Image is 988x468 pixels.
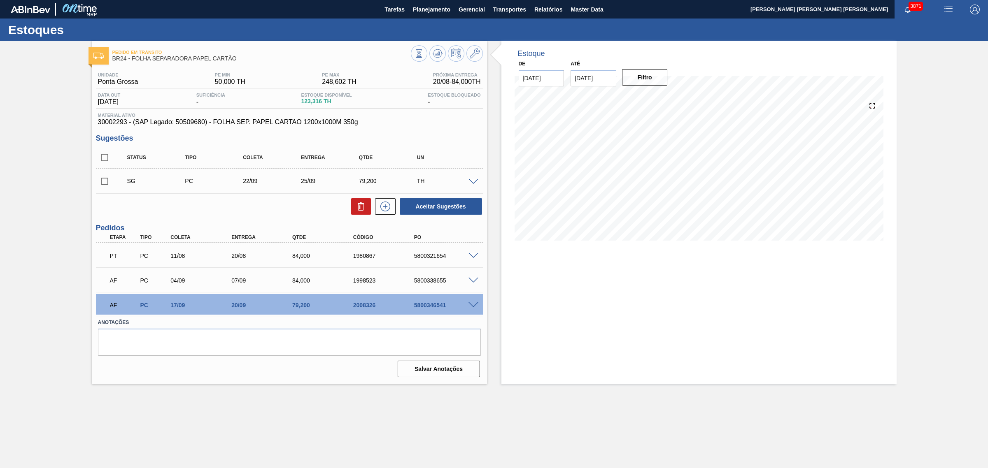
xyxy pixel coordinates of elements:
span: Unidade [98,72,138,77]
div: Pedido de Compra [138,253,170,259]
img: TNhmsLtSVTkK8tSr43FrP2fwEKptu5GPRR3wAAAABJRU5ErkJggg== [11,6,50,13]
span: Pedido em Trânsito [112,50,411,55]
p: AF [110,277,138,284]
p: PT [110,253,138,259]
div: Código [351,234,420,240]
div: 5800346541 [412,302,481,308]
p: AF [110,302,138,308]
div: 11/08/2025 [168,253,238,259]
div: Estoque [518,49,545,58]
span: 50,000 TH [215,78,245,86]
span: 30002293 - (SAP Legado: 50509680) - FOLHA SEP. PAPEL CARTAO 1200x1000M 350g [98,118,481,126]
span: Relatórios [534,5,562,14]
h3: Pedidos [96,224,483,232]
div: Coleta [168,234,238,240]
span: PE MIN [215,72,245,77]
img: userActions [944,5,953,14]
img: Ícone [93,53,104,59]
div: 5800321654 [412,253,481,259]
div: 5800338655 [412,277,481,284]
input: dd/mm/yyyy [571,70,616,86]
div: 1980867 [351,253,420,259]
div: Entrega [299,155,365,160]
div: Etapa [108,234,140,240]
span: 248,602 TH [322,78,356,86]
span: Estoque Bloqueado [428,93,480,97]
span: 123,316 TH [301,98,352,104]
div: Entrega [229,234,298,240]
div: 20/09/2025 [229,302,298,308]
span: BR24 - FOLHA SEPARADORA PAPEL CARTÃO [112,56,411,62]
div: 04/09/2025 [168,277,238,284]
span: Suficiência [196,93,225,97]
input: dd/mm/yyyy [519,70,564,86]
div: TH [415,178,481,184]
span: PE MAX [322,72,356,77]
div: Pedido de Compra [183,178,249,184]
span: Planejamento [413,5,450,14]
div: 20/08/2025 [229,253,298,259]
button: Salvar Anotações [398,361,480,377]
div: Tipo [138,234,170,240]
span: 20/08 - 84,000 TH [433,78,481,86]
div: 2008326 [351,302,420,308]
span: Ponta Grossa [98,78,138,86]
h1: Estoques [8,25,154,35]
span: 3871 [909,2,923,11]
div: Coleta [241,155,307,160]
div: Nova sugestão [371,198,396,215]
button: Programar Estoque [448,45,464,62]
div: 84,000 [290,277,359,284]
div: Excluir Sugestões [347,198,371,215]
div: 79,200 [357,178,423,184]
span: [DATE] [98,98,121,106]
div: PO [412,234,481,240]
span: Gerencial [459,5,485,14]
div: Pedido de Compra [138,302,170,308]
button: Notificações [895,4,921,15]
div: 07/09/2025 [229,277,298,284]
div: - [426,93,482,106]
div: Aguardando Faturamento [108,296,140,314]
div: Qtde [290,234,359,240]
div: Tipo [183,155,249,160]
button: Filtro [622,69,668,86]
div: 25/09/2025 [299,178,365,184]
button: Visão Geral dos Estoques [411,45,427,62]
span: Data out [98,93,121,97]
div: 17/09/2025 [168,302,238,308]
span: Próxima Entrega [433,72,481,77]
button: Ir ao Master Data / Geral [466,45,483,62]
div: - [194,93,227,106]
label: Até [571,61,580,67]
div: Pedido em Trânsito [108,247,140,265]
span: Estoque Disponível [301,93,352,97]
div: Aguardando Faturamento [108,271,140,290]
span: Transportes [493,5,526,14]
div: Status [125,155,191,160]
div: Pedido de Compra [138,277,170,284]
div: Aceitar Sugestões [396,197,483,215]
span: Tarefas [384,5,405,14]
span: Master Data [571,5,603,14]
div: Sugestão Criada [125,178,191,184]
div: 1998523 [351,277,420,284]
div: 79,200 [290,302,359,308]
span: Material ativo [98,113,481,118]
button: Aceitar Sugestões [400,198,482,215]
button: Atualizar Gráfico [429,45,446,62]
div: 84,000 [290,253,359,259]
label: De [519,61,526,67]
div: UN [415,155,481,160]
div: Qtde [357,155,423,160]
h3: Sugestões [96,134,483,143]
label: Anotações [98,317,481,329]
img: Logout [970,5,980,14]
div: 22/09/2025 [241,178,307,184]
